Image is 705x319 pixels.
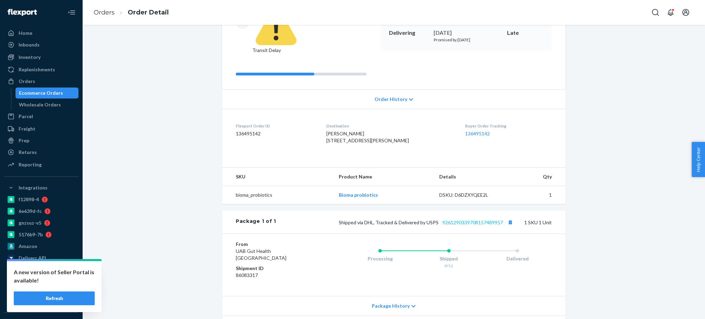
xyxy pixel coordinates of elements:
div: [DATE] [434,29,499,37]
a: Inbounds [4,39,78,50]
a: Deliverr API [4,253,78,264]
ol: breadcrumbs [88,2,174,23]
p: Promised by [DATE] [434,37,499,43]
a: Wholesale Orders [15,99,79,110]
dd: 86083317 [236,272,318,279]
div: 9/11 [414,263,483,269]
a: Inventory [4,52,78,63]
button: Integrations [4,182,78,193]
a: colon-broom [4,288,78,299]
div: Delivered [483,255,552,262]
div: Deliverr API [19,255,46,261]
span: Package History [372,302,410,309]
dt: Flexport Order ID [236,123,315,129]
a: Parcel [4,111,78,122]
th: Qty [509,168,566,186]
div: Integrations [19,184,48,191]
a: Returns [4,147,78,158]
span: Shipped via DHL, Tracked & Delivered by USPS [339,219,515,225]
p: A new version of Seller Portal is available! [14,268,95,285]
button: Open Search Box [649,6,662,19]
div: Processing [346,255,414,262]
a: f12898-4 [4,194,78,205]
div: 1 SKU 1 Unit [276,218,552,227]
a: 5176b9-7b [4,229,78,240]
div: Shipped [414,255,483,262]
button: Close Navigation [65,6,78,19]
dd: 136495142 [236,130,315,137]
div: Wholesale Orders [19,101,61,108]
a: pulsetto [4,264,78,275]
div: 5176b9-7b [19,231,43,238]
a: Bioma probiotics [339,192,378,198]
div: Prep [19,137,29,144]
div: Reporting [19,161,42,168]
div: Ecommerce Orders [19,90,63,96]
a: Orders [4,76,78,87]
th: Details [434,168,509,186]
p: Delivering [389,29,428,37]
div: Inventory [19,54,41,61]
a: Ecommerce Orders [15,88,79,99]
a: Add Integration [4,301,78,310]
a: Home [4,28,78,39]
div: Parcel [19,113,33,120]
dt: Shipment ID [236,265,318,272]
a: Order Detail [128,9,169,16]
div: f12898-4 [19,196,39,203]
button: Open account menu [679,6,693,19]
button: Open notifications [664,6,677,19]
td: 1 [509,186,566,204]
div: Orders [19,78,35,85]
div: 6e639d-fc [19,208,42,215]
div: Freight [19,125,35,132]
a: 136495142 [465,131,490,136]
a: 9261290339708157489957 [442,219,503,225]
p: Late [507,29,544,37]
div: Amazon [19,243,37,250]
div: Home [19,30,32,37]
dt: Buyer Order Tracking [465,123,552,129]
a: Replenishments [4,64,78,75]
div: Package 1 of 1 [236,218,276,227]
td: bioma_probiotics [222,186,333,204]
a: Orders [94,9,115,16]
a: Reporting [4,159,78,170]
a: gnzsuz-v5 [4,217,78,228]
th: Product Name [333,168,433,186]
span: Transit Delay [252,2,300,53]
a: a76299-82 [4,276,78,287]
div: Inbounds [19,41,40,48]
th: SKU [222,168,333,186]
a: 6e639d-fc [4,206,78,217]
div: DSKU: D6DZXYQEE2L [439,192,504,198]
div: Replenishments [19,66,55,73]
span: UAB Gut Health [GEOGRAPHIC_DATA] [236,248,286,261]
span: Order History [375,96,407,103]
div: gnzsuz-v5 [19,219,41,226]
div: Returns [19,149,37,156]
dt: From [236,241,318,248]
button: Copy tracking number [506,218,515,227]
button: Refresh [14,291,95,305]
a: Prep [4,135,78,146]
button: Help Center [692,142,705,177]
span: [PERSON_NAME] [STREET_ADDRESS][PERSON_NAME] [326,131,409,143]
img: Flexport logo [8,9,37,16]
dt: Destination [326,123,454,129]
a: Freight [4,123,78,134]
a: Amazon [4,241,78,252]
